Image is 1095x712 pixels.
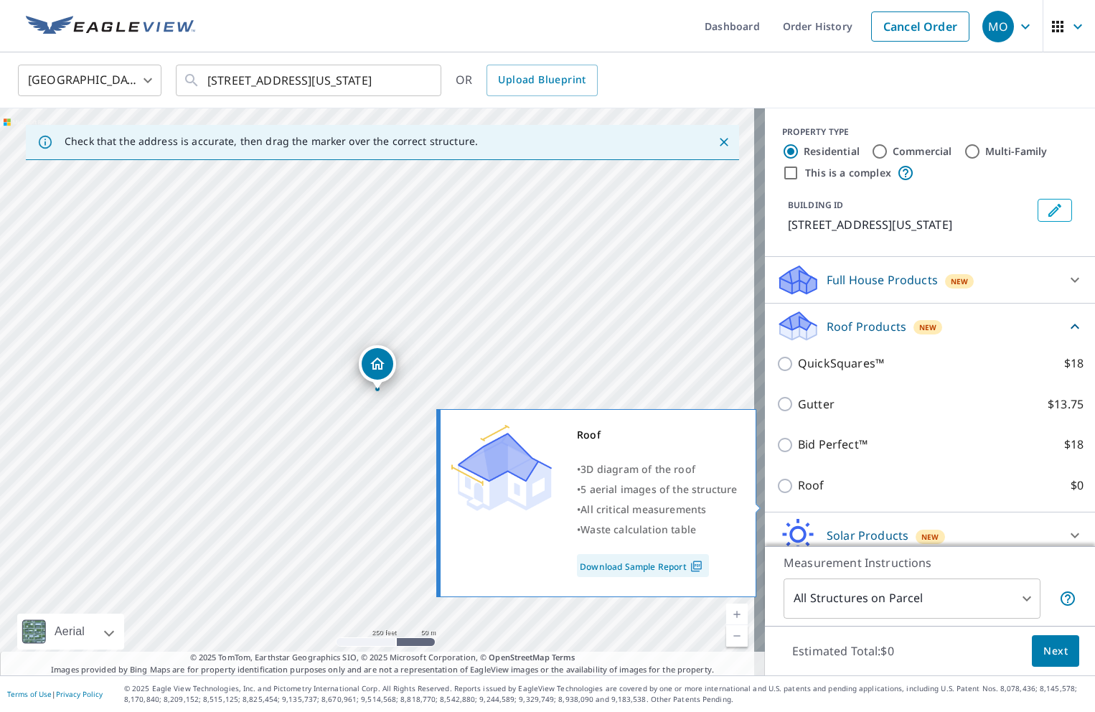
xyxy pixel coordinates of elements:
[581,523,696,536] span: Waste calculation table
[784,578,1040,619] div: All Structures on Parcel
[798,355,884,373] p: QuickSquares™
[577,425,738,445] div: Roof
[7,690,103,698] p: |
[581,482,737,496] span: 5 aerial images of the structure
[487,65,597,96] a: Upload Blueprint
[726,625,748,647] a: Current Level 17, Zoom Out
[687,560,706,573] img: Pdf Icon
[798,436,868,454] p: Bid Perfect™
[581,462,695,476] span: 3D diagram of the roof
[552,652,575,662] a: Terms
[827,527,908,544] p: Solar Products
[26,16,195,37] img: EV Logo
[784,554,1076,571] p: Measurement Instructions
[776,309,1084,343] div: Roof ProductsNew
[577,479,738,500] div: •
[489,652,549,662] a: OpenStreetMap
[124,683,1088,705] p: © 2025 Eagle View Technologies, Inc. and Pictometry International Corp. All Rights Reserved. Repo...
[798,395,835,413] p: Gutter
[207,60,412,100] input: Search by address or latitude-longitude
[190,652,575,664] span: © 2025 TomTom, Earthstar Geographics SIO, © 2025 Microsoft Corporation, ©
[1064,436,1084,454] p: $18
[951,276,969,287] span: New
[1032,635,1079,667] button: Next
[359,345,396,390] div: Dropped pin, building 1, Residential property, 6540 White Falcon Ct Colorado Springs, CO 80919
[577,520,738,540] div: •
[1038,199,1072,222] button: Edit building 1
[985,144,1048,159] label: Multi-Family
[1071,477,1084,495] p: $0
[65,135,478,148] p: Check that the address is accurate, then drag the marker over the correct structure.
[50,614,89,650] div: Aerial
[726,604,748,625] a: Current Level 17, Zoom In
[781,635,906,667] p: Estimated Total: $0
[18,60,161,100] div: [GEOGRAPHIC_DATA]
[1059,590,1076,607] span: Your report will include each building or structure inside the parcel boundary. In some cases, du...
[1043,642,1068,660] span: Next
[577,459,738,479] div: •
[1064,355,1084,373] p: $18
[921,531,939,543] span: New
[577,500,738,520] div: •
[788,216,1032,233] p: [STREET_ADDRESS][US_STATE]
[776,518,1084,553] div: Solar ProductsNew
[581,502,706,516] span: All critical measurements
[1048,395,1084,413] p: $13.75
[827,271,938,289] p: Full House Products
[782,126,1078,139] div: PROPERTY TYPE
[788,199,843,211] p: BUILDING ID
[577,554,709,577] a: Download Sample Report
[805,166,891,180] label: This is a complex
[7,689,52,699] a: Terms of Use
[871,11,969,42] a: Cancel Order
[919,322,937,333] span: New
[804,144,860,159] label: Residential
[456,65,598,96] div: OR
[715,133,733,151] button: Close
[498,71,586,89] span: Upload Blueprint
[982,11,1014,42] div: MO
[17,614,124,650] div: Aerial
[827,318,906,335] p: Roof Products
[893,144,952,159] label: Commercial
[56,689,103,699] a: Privacy Policy
[798,477,824,495] p: Roof
[451,425,552,511] img: Premium
[776,263,1084,297] div: Full House ProductsNew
